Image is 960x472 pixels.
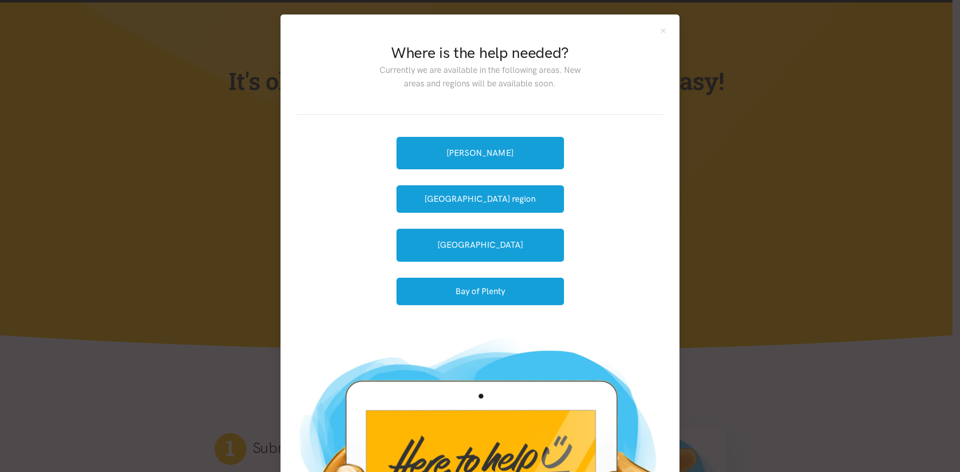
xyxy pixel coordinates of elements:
button: Bay of Plenty [396,278,564,305]
a: [PERSON_NAME] [396,137,564,169]
h2: Where is the help needed? [371,42,588,63]
p: Currently we are available in the following areas. New areas and regions will be available soon. [371,63,588,90]
button: [GEOGRAPHIC_DATA] region [396,185,564,213]
a: [GEOGRAPHIC_DATA] [396,229,564,261]
button: Close [659,26,667,35]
